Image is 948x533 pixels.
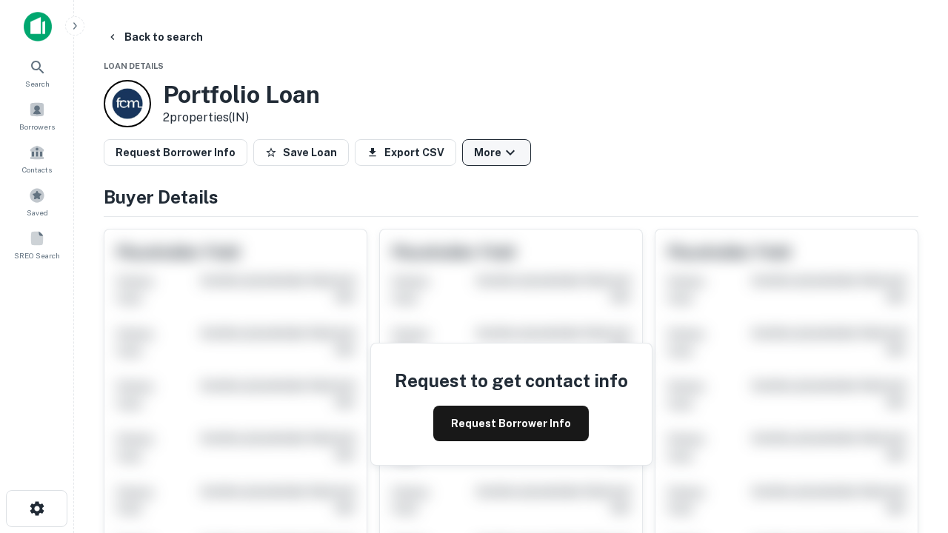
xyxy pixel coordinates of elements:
[433,406,589,441] button: Request Borrower Info
[14,249,60,261] span: SREO Search
[4,181,70,221] a: Saved
[22,164,52,175] span: Contacts
[27,207,48,218] span: Saved
[19,121,55,133] span: Borrowers
[253,139,349,166] button: Save Loan
[104,184,918,210] h4: Buyer Details
[104,139,247,166] button: Request Borrower Info
[104,61,164,70] span: Loan Details
[462,139,531,166] button: More
[355,139,456,166] button: Export CSV
[4,138,70,178] a: Contacts
[4,95,70,135] a: Borrowers
[163,109,320,127] p: 2 properties (IN)
[24,12,52,41] img: capitalize-icon.png
[395,367,628,394] h4: Request to get contact info
[4,224,70,264] a: SREO Search
[101,24,209,50] button: Back to search
[25,78,50,90] span: Search
[163,81,320,109] h3: Portfolio Loan
[4,53,70,93] a: Search
[874,367,948,438] iframe: Chat Widget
